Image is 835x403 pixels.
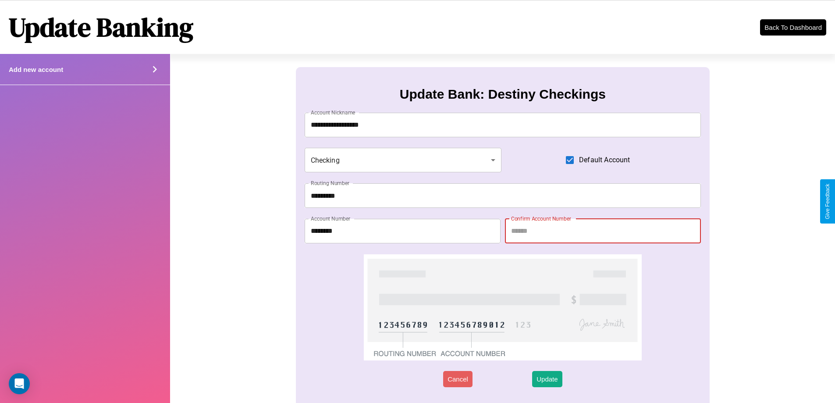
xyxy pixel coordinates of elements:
img: check [364,254,641,360]
label: Account Number [311,215,350,222]
span: Default Account [579,155,630,165]
h4: Add new account [9,66,63,73]
label: Account Nickname [311,109,355,116]
label: Confirm Account Number [511,215,571,222]
button: Cancel [443,371,473,387]
label: Routing Number [311,179,349,187]
button: Back To Dashboard [760,19,826,36]
h1: Update Banking [9,9,193,45]
div: Give Feedback [824,184,831,219]
h3: Update Bank: Destiny Checkings [400,87,606,102]
div: Checking [305,148,502,172]
div: Open Intercom Messenger [9,373,30,394]
button: Update [532,371,562,387]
